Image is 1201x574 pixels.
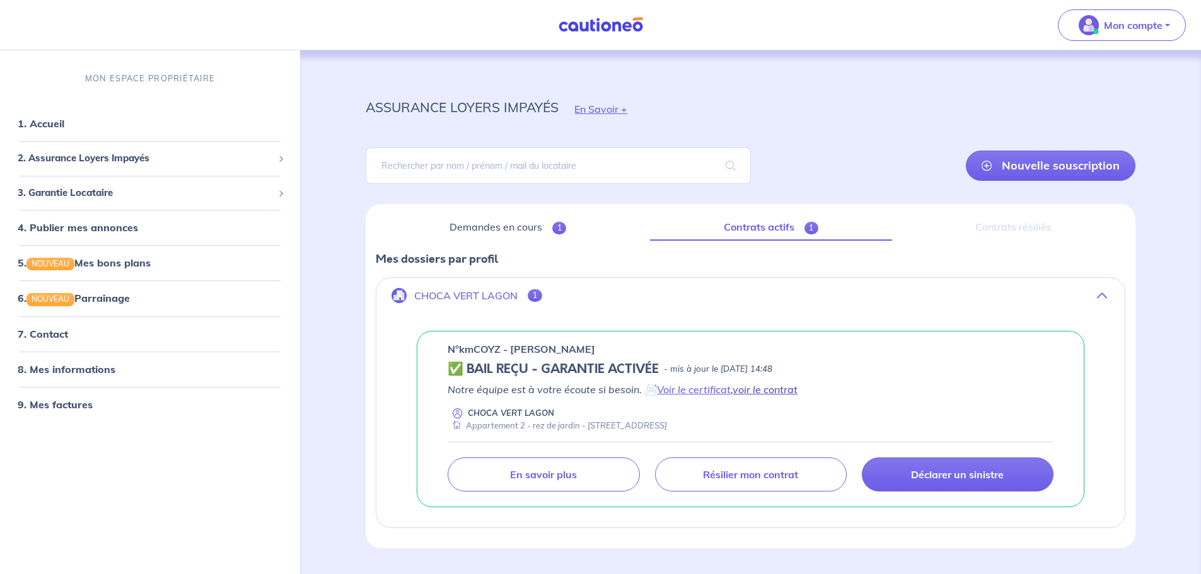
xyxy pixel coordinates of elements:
[366,147,750,184] input: Rechercher par nom / prénom / mail du locataire
[5,181,295,205] div: 3. Garantie Locataire
[18,117,64,130] a: 1. Accueil
[448,382,1053,397] p: Notre équipe est à votre écoute si besoin. 📄 ,
[703,468,798,481] p: Résilier mon contrat
[711,148,751,183] span: search
[85,72,215,84] p: MON ESPACE PROPRIÉTAIRE
[804,222,819,234] span: 1
[5,250,295,275] div: 5.NOUVEAUMes bons plans
[528,289,542,302] span: 1
[18,151,273,166] span: 2. Assurance Loyers Impayés
[552,222,567,234] span: 1
[559,91,643,127] button: En Savoir +
[376,280,1125,311] button: CHOCA VERT LAGON1
[1058,9,1186,41] button: illu_account_valid_menu.svgMon compte
[5,321,295,347] div: 7. Contact
[18,328,68,340] a: 7. Contact
[733,383,798,396] a: voir le contrat
[448,362,659,377] h5: ✅ BAIL REÇU - GARANTIE ACTIVÉE
[18,256,151,269] a: 5.NOUVEAUMes bons plans
[911,468,1004,481] p: Déclarer un sinistre
[18,186,273,200] span: 3. Garantie Locataire
[655,457,847,491] a: Résilier mon contrat
[376,214,640,241] a: Demandes en cours1
[5,215,295,240] div: 4. Publier mes annonces
[510,468,577,481] p: En savoir plus
[1079,15,1099,35] img: illu_account_valid_menu.svg
[554,17,648,33] img: Cautioneo
[448,420,667,432] div: Appartement 2 - rez de jardin - [STREET_ADDRESS]
[966,151,1135,181] a: Nouvelle souscription
[5,285,295,311] div: 6.NOUVEAUParrainage
[18,292,130,304] a: 6.NOUVEAUParrainage
[18,363,115,376] a: 8. Mes informations
[664,363,772,376] p: - mis à jour le [DATE] 14:48
[376,251,1125,267] p: Mes dossiers par profil
[1104,18,1163,33] p: Mon compte
[650,214,892,241] a: Contrats actifs1
[18,221,138,234] a: 4. Publier mes annonces
[448,362,1053,377] div: state: CONTRACT-VALIDATED, Context: MORE-THAN-6-MONTHS,CHOOSE-CERTIFICATE,ALONE,LESSOR-DOCUMENTS
[657,383,731,396] a: Voir le certificat
[448,342,595,357] p: n°kmCOYZ - [PERSON_NAME]
[5,146,295,171] div: 2. Assurance Loyers Impayés
[5,111,295,136] div: 1. Accueil
[5,392,295,417] div: 9. Mes factures
[18,398,93,411] a: 9. Mes factures
[392,288,407,303] img: illu_company.svg
[5,357,295,382] div: 8. Mes informations
[448,457,639,491] a: En savoir plus
[862,457,1053,491] a: Déclarer un sinistre
[366,96,559,118] p: assurance loyers impayés
[468,407,554,419] p: CHOCA VERT LAGON
[414,290,518,302] p: CHOCA VERT LAGON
